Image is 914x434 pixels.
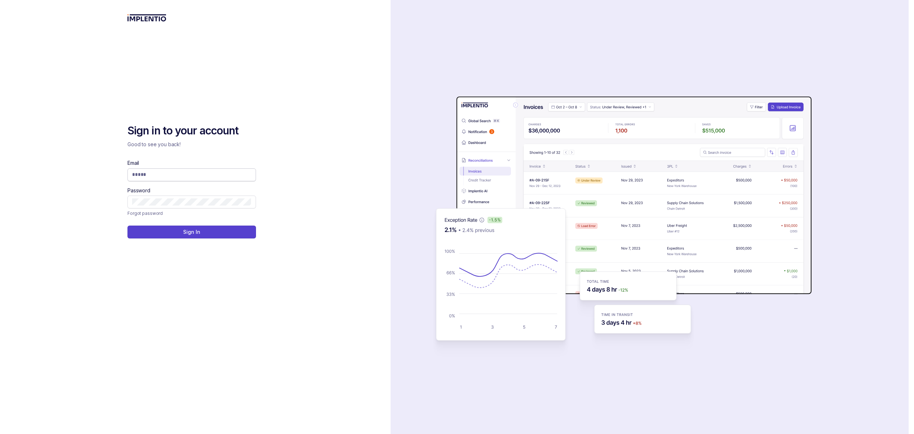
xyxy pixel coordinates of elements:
label: Password [127,187,150,194]
button: Sign In [127,226,256,238]
p: Good to see you back! [127,141,256,148]
p: Forgot password [127,210,163,217]
img: signin-background.svg [411,74,814,360]
a: Link Forgot password [127,210,163,217]
p: Sign In [183,228,200,236]
label: Email [127,159,139,167]
img: logo [127,14,166,21]
h2: Sign in to your account [127,124,256,138]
